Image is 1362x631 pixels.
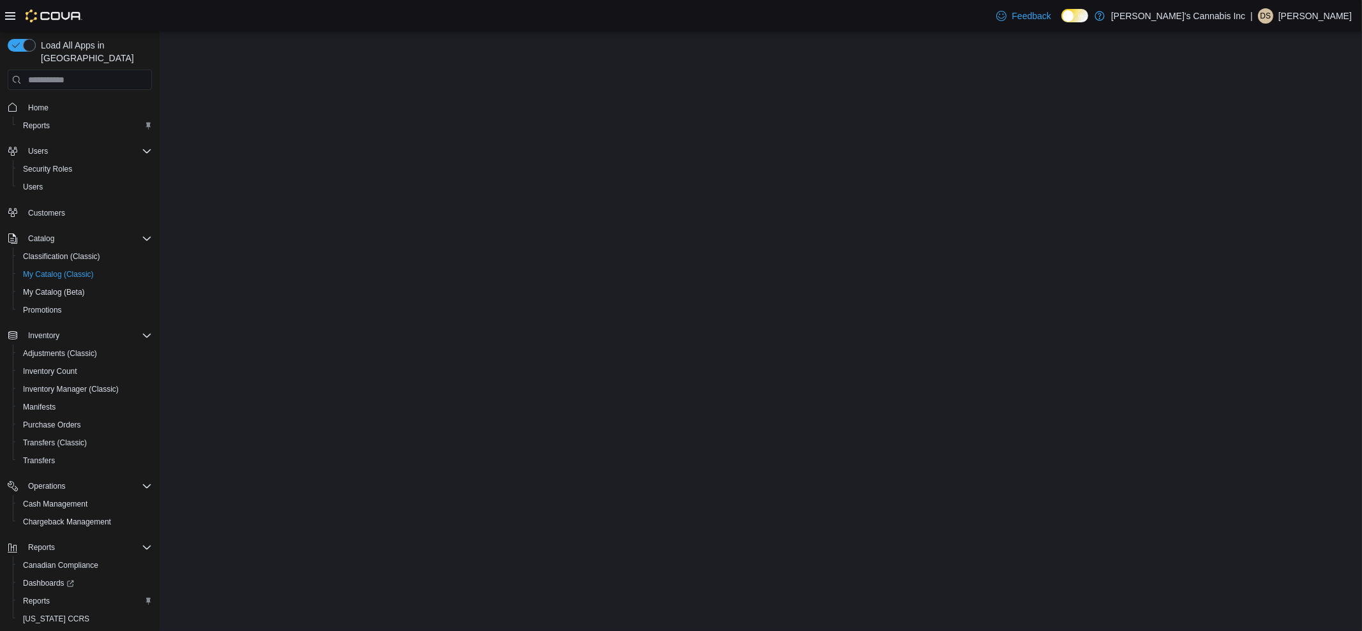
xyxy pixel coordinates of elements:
[13,345,157,362] button: Adjustments (Classic)
[18,593,152,609] span: Reports
[23,144,152,159] span: Users
[18,161,77,177] a: Security Roles
[18,267,152,282] span: My Catalog (Classic)
[18,364,152,379] span: Inventory Count
[23,251,100,262] span: Classification (Classic)
[18,453,152,468] span: Transfers
[18,118,152,133] span: Reports
[18,399,61,415] a: Manifests
[18,514,116,530] a: Chargeback Management
[18,346,152,361] span: Adjustments (Classic)
[13,610,157,628] button: [US_STATE] CCRS
[23,269,94,279] span: My Catalog (Classic)
[23,205,152,221] span: Customers
[18,514,152,530] span: Chargeback Management
[23,438,87,448] span: Transfers (Classic)
[18,417,86,433] a: Purchase Orders
[1111,8,1245,24] p: [PERSON_NAME]'s Cannabis Inc
[13,574,157,592] a: Dashboards
[23,144,53,159] button: Users
[18,118,55,133] a: Reports
[18,285,90,300] a: My Catalog (Beta)
[13,556,157,574] button: Canadian Compliance
[28,542,55,553] span: Reports
[23,456,55,466] span: Transfers
[3,230,157,248] button: Catalog
[18,302,67,318] a: Promotions
[23,540,152,555] span: Reports
[13,362,157,380] button: Inventory Count
[13,178,157,196] button: Users
[13,416,157,434] button: Purchase Orders
[13,434,157,452] button: Transfers (Classic)
[18,179,48,195] a: Users
[23,578,74,588] span: Dashboards
[18,364,82,379] a: Inventory Count
[3,98,157,116] button: Home
[3,327,157,345] button: Inventory
[18,611,152,627] span: Washington CCRS
[23,596,50,606] span: Reports
[23,205,70,221] a: Customers
[1250,8,1253,24] p: |
[23,328,152,343] span: Inventory
[23,231,152,246] span: Catalog
[13,592,157,610] button: Reports
[23,560,98,570] span: Canadian Compliance
[1278,8,1352,24] p: [PERSON_NAME]
[1061,9,1088,22] input: Dark Mode
[28,234,54,244] span: Catalog
[13,380,157,398] button: Inventory Manager (Classic)
[18,161,152,177] span: Security Roles
[1012,10,1051,22] span: Feedback
[3,538,157,556] button: Reports
[18,346,102,361] a: Adjustments (Classic)
[23,121,50,131] span: Reports
[18,435,92,450] a: Transfers (Classic)
[18,593,55,609] a: Reports
[23,384,119,394] span: Inventory Manager (Classic)
[18,285,152,300] span: My Catalog (Beta)
[13,117,157,135] button: Reports
[3,477,157,495] button: Operations
[28,103,49,113] span: Home
[13,513,157,531] button: Chargeback Management
[36,39,152,64] span: Load All Apps in [GEOGRAPHIC_DATA]
[18,417,152,433] span: Purchase Orders
[28,208,65,218] span: Customers
[18,382,152,397] span: Inventory Manager (Classic)
[18,302,152,318] span: Promotions
[23,99,152,115] span: Home
[18,249,152,264] span: Classification (Classic)
[23,328,64,343] button: Inventory
[991,3,1056,29] a: Feedback
[23,402,56,412] span: Manifests
[18,575,152,591] span: Dashboards
[28,481,66,491] span: Operations
[18,179,152,195] span: Users
[23,499,87,509] span: Cash Management
[23,305,62,315] span: Promotions
[18,399,152,415] span: Manifests
[23,614,89,624] span: [US_STATE] CCRS
[23,479,152,494] span: Operations
[23,348,97,359] span: Adjustments (Classic)
[23,517,111,527] span: Chargeback Management
[1261,8,1271,24] span: DS
[28,146,48,156] span: Users
[18,558,152,573] span: Canadian Compliance
[23,231,59,246] button: Catalog
[13,495,157,513] button: Cash Management
[28,330,59,341] span: Inventory
[23,420,81,430] span: Purchase Orders
[1258,8,1273,24] div: Dashwinder Singh
[18,496,152,512] span: Cash Management
[23,287,85,297] span: My Catalog (Beta)
[23,164,72,174] span: Security Roles
[18,453,60,468] a: Transfers
[23,366,77,376] span: Inventory Count
[18,611,94,627] a: [US_STATE] CCRS
[18,249,105,264] a: Classification (Classic)
[18,382,124,397] a: Inventory Manager (Classic)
